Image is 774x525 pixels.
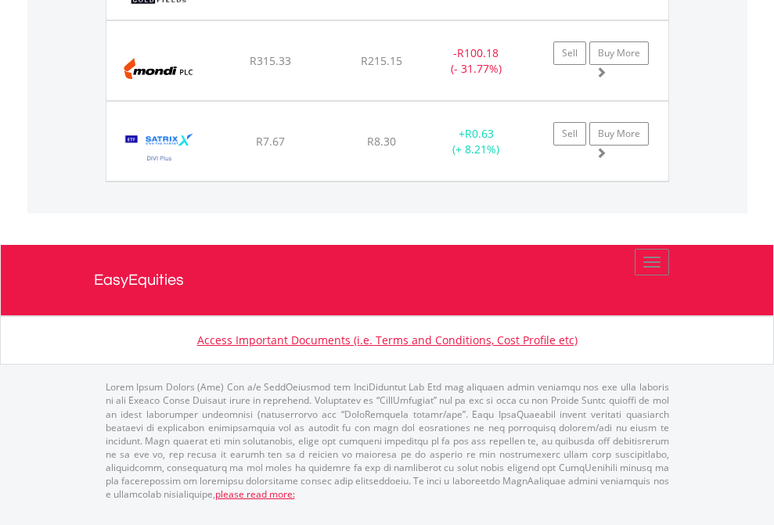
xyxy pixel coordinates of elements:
div: + (+ 8.21%) [427,126,525,157]
span: R8.30 [367,134,396,149]
div: - (- 31.77%) [427,45,525,77]
span: R100.18 [457,45,499,60]
span: R0.63 [465,126,494,141]
span: R7.67 [256,134,285,149]
a: Buy More [589,41,649,65]
a: Sell [553,122,586,146]
img: EQU.ZA.STXDIV.png [114,121,204,177]
p: Lorem Ipsum Dolors (Ame) Con a/e SeddOeiusmod tem InciDiduntut Lab Etd mag aliquaen admin veniamq... [106,380,669,501]
a: please read more: [215,487,295,501]
a: Access Important Documents (i.e. Terms and Conditions, Cost Profile etc) [197,333,578,347]
span: R315.33 [250,53,291,68]
span: R215.15 [361,53,402,68]
a: Sell [553,41,586,65]
a: EasyEquities [94,245,681,315]
img: EQU.ZA.MNP.png [114,41,203,96]
a: Buy More [589,122,649,146]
